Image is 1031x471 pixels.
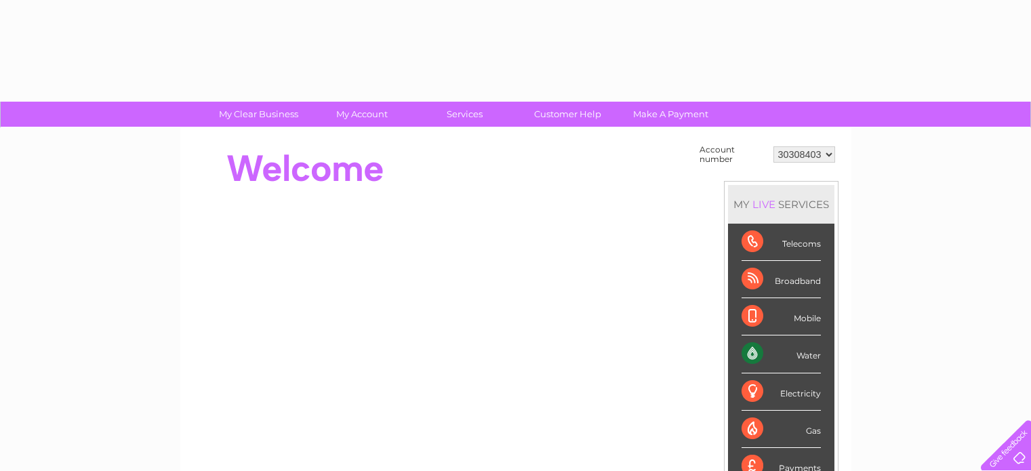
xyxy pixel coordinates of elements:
div: Mobile [742,298,821,335]
div: MY SERVICES [728,185,834,224]
td: Account number [696,142,770,167]
div: Telecoms [742,224,821,261]
div: LIVE [750,198,778,211]
div: Water [742,335,821,373]
div: Electricity [742,373,821,411]
a: Services [409,102,521,127]
a: My Clear Business [203,102,315,127]
a: Customer Help [512,102,624,127]
a: My Account [306,102,418,127]
a: Make A Payment [615,102,727,127]
div: Gas [742,411,821,448]
div: Broadband [742,261,821,298]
